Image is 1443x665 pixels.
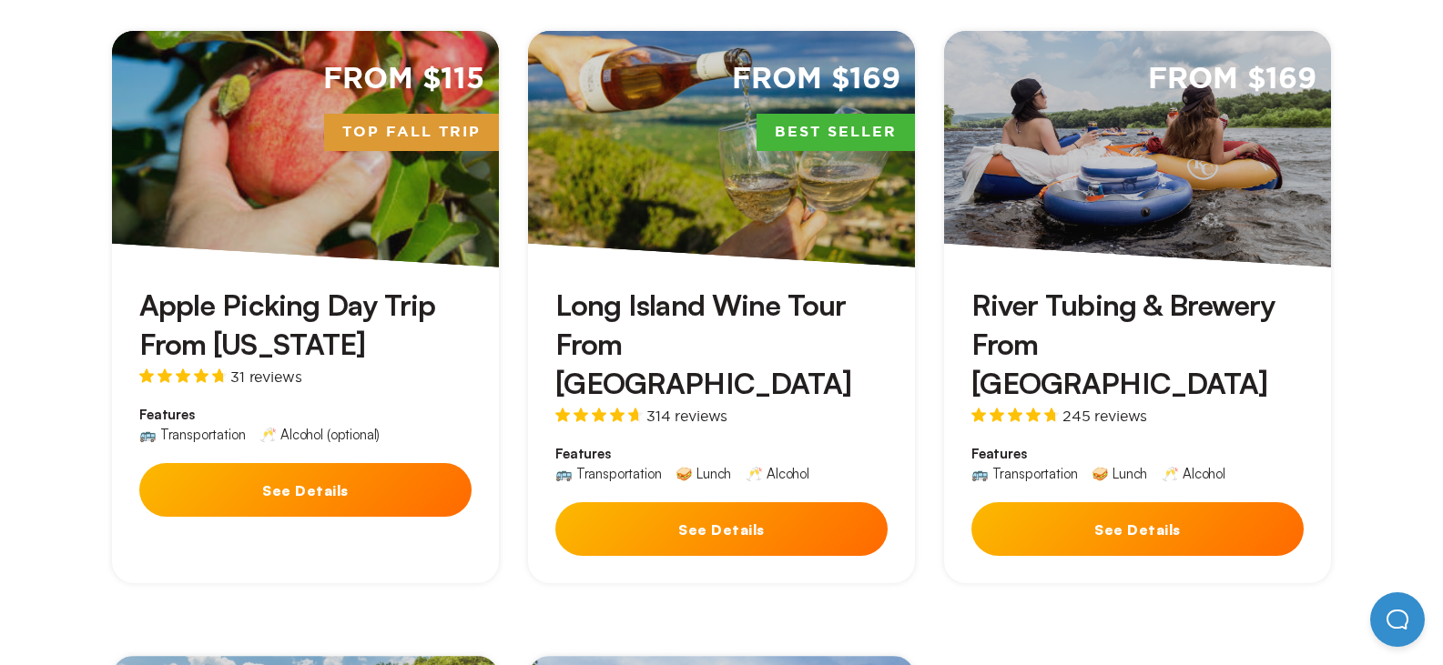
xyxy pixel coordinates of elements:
span: From $169 [1148,60,1316,99]
h3: Long Island Wine Tour From [GEOGRAPHIC_DATA] [555,286,888,404]
a: From $169River Tubing & Brewery From [GEOGRAPHIC_DATA]245 reviewsFeatures🚌 Transportation🥪 Lunch🥂... [944,31,1331,584]
div: 🥂 Alcohol (optional) [259,428,380,441]
button: See Details [971,502,1304,556]
span: Features [555,445,888,463]
div: 🥪 Lunch [1092,467,1147,480]
span: Features [139,406,472,424]
div: 🚌 Transportation [139,428,245,441]
div: 🥂 Alcohol [1162,467,1225,480]
span: Top Fall Trip [324,114,499,152]
button: See Details [555,502,888,556]
div: 🚌 Transportation [971,467,1077,480]
span: Features [971,445,1304,463]
h3: Apple Picking Day Trip From [US_STATE] [139,286,472,364]
iframe: Help Scout Beacon - Open [1370,592,1425,647]
a: From $115Top Fall TripApple Picking Day Trip From [US_STATE]31 reviewsFeatures🚌 Transportation🥂 A... [112,31,499,584]
span: From $169 [732,60,900,99]
button: See Details [139,463,472,517]
span: 31 reviews [230,369,301,384]
div: 🚌 Transportation [555,467,661,480]
a: From $169Best SellerLong Island Wine Tour From [GEOGRAPHIC_DATA]314 reviewsFeatures🚌 Transportati... [528,31,915,584]
span: 314 reviews [646,408,727,423]
h3: River Tubing & Brewery From [GEOGRAPHIC_DATA] [971,286,1304,404]
span: Best Seller [757,114,915,152]
span: From $115 [323,60,484,99]
span: 245 reviews [1062,408,1147,423]
div: 🥪 Lunch [676,467,731,480]
div: 🥂 Alcohol [746,467,809,480]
